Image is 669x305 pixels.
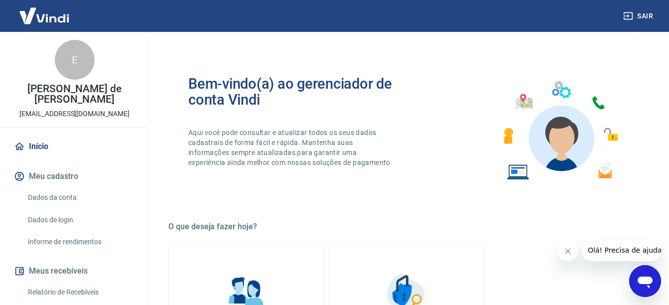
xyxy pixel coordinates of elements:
[629,265,661,297] iframe: Botão para abrir a janela de mensagens
[24,232,137,252] a: Informe de rendimentos
[188,128,395,167] p: Aqui você pode consultar e atualizar todos os seus dados cadastrais de forma fácil e rápida. Mant...
[12,136,137,157] a: Início
[582,239,661,261] iframe: Mensagem da empresa
[8,84,141,105] p: [PERSON_NAME] de [PERSON_NAME]
[24,282,137,303] a: Relatório de Recebíveis
[6,7,84,15] span: Olá! Precisa de ajuda?
[12,260,137,282] button: Meus recebíveis
[558,241,578,261] iframe: Fechar mensagem
[621,7,657,25] button: Sair
[12,165,137,187] button: Meu cadastro
[12,0,77,31] img: Vindi
[24,210,137,230] a: Dados de login
[19,109,130,119] p: [EMAIL_ADDRESS][DOMAIN_NAME]
[168,222,645,232] h5: O que deseja fazer hoje?
[55,40,95,80] div: E
[495,76,625,186] img: Imagem de um avatar masculino com diversos icones exemplificando as funcionalidades do gerenciado...
[188,76,407,108] h2: Bem-vindo(a) ao gerenciador de conta Vindi
[24,187,137,208] a: Dados da conta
